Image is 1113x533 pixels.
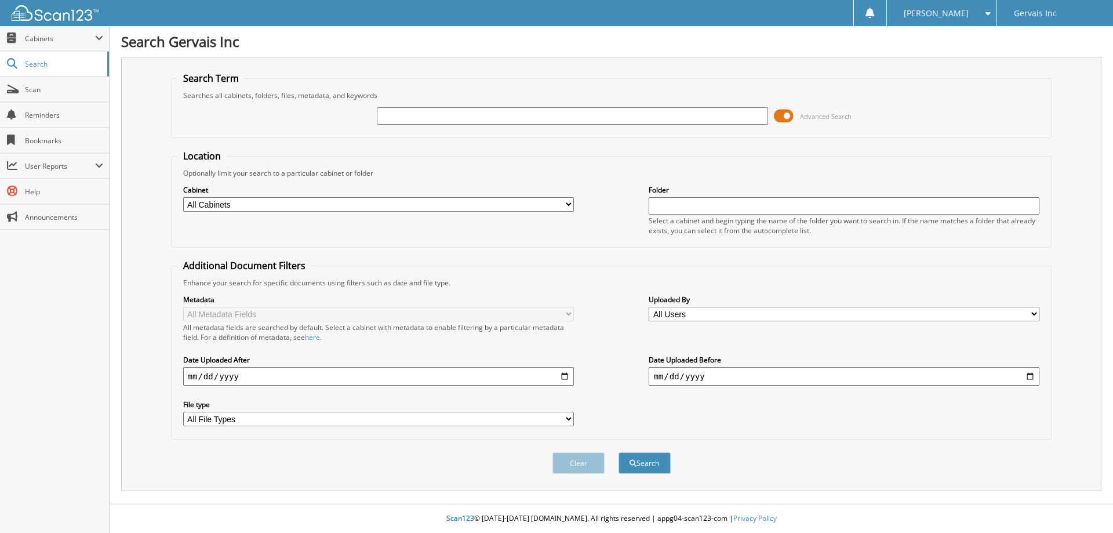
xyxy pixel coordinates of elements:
button: Clear [552,452,605,474]
input: end [649,367,1039,386]
div: Optionally limit your search to a particular cabinet or folder [177,168,1046,178]
span: Bookmarks [25,136,103,146]
img: scan123-logo-white.svg [12,5,99,21]
span: [PERSON_NAME] [904,10,969,17]
a: here [305,332,320,342]
label: File type [183,400,574,409]
span: Announcements [25,212,103,222]
input: start [183,367,574,386]
button: Search [619,452,671,474]
legend: Additional Document Filters [177,259,311,272]
label: Date Uploaded After [183,355,574,365]
a: Privacy Policy [733,513,777,523]
label: Cabinet [183,185,574,195]
span: Scan [25,85,103,95]
span: Cabinets [25,34,95,43]
legend: Search Term [177,72,245,85]
span: Help [25,187,103,197]
label: Date Uploaded Before [649,355,1039,365]
label: Metadata [183,295,574,304]
h1: Search Gervais Inc [121,32,1101,51]
div: © [DATE]-[DATE] [DOMAIN_NAME]. All rights reserved | appg04-scan123-com | [110,505,1113,533]
div: Select a cabinet and begin typing the name of the folder you want to search in. If the name match... [649,216,1039,235]
span: Gervais Inc [1014,10,1057,17]
span: Advanced Search [800,112,852,121]
span: Search [25,59,101,69]
span: Scan123 [446,513,474,523]
iframe: Chat Widget [1055,477,1113,533]
span: Reminders [25,110,103,120]
div: Searches all cabinets, folders, files, metadata, and keywords [177,90,1046,100]
label: Folder [649,185,1039,195]
div: Enhance your search for specific documents using filters such as date and file type. [177,278,1046,288]
label: Uploaded By [649,295,1039,304]
legend: Location [177,150,227,162]
div: All metadata fields are searched by default. Select a cabinet with metadata to enable filtering b... [183,322,574,342]
span: User Reports [25,161,95,171]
